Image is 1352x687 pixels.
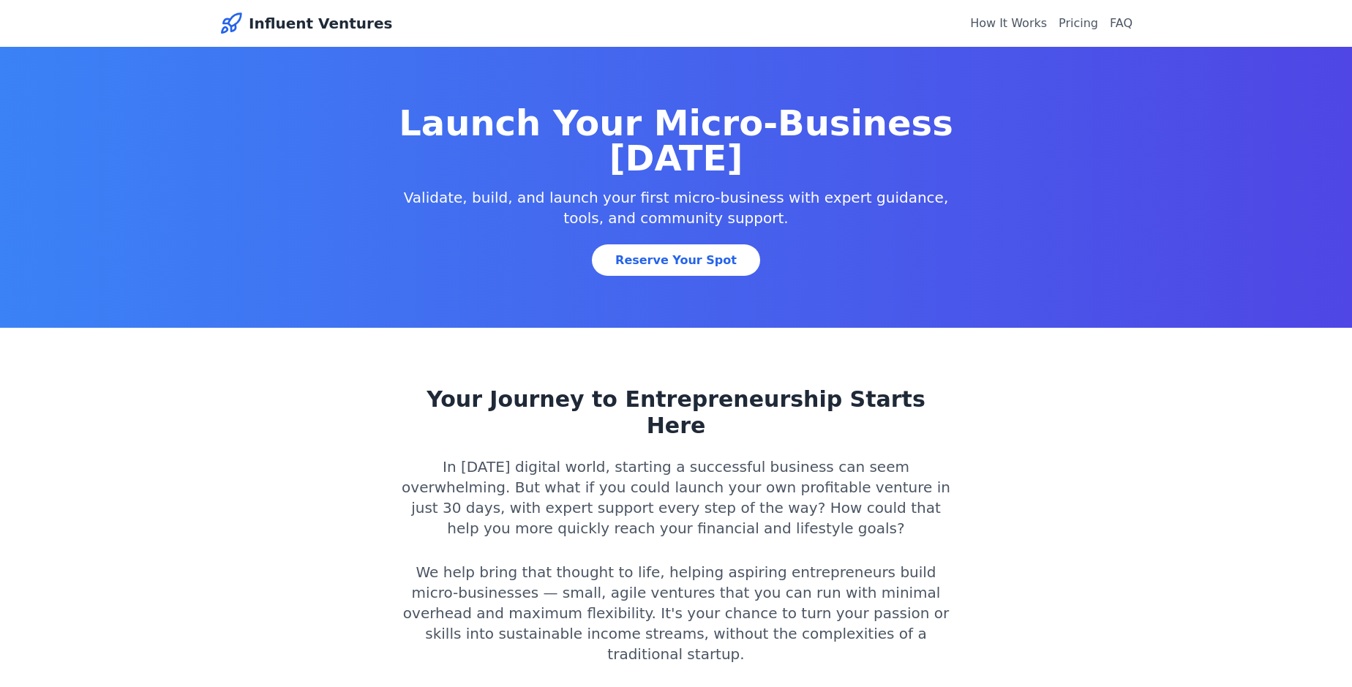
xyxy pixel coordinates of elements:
[970,16,1047,30] a: How It Works
[395,386,957,439] h2: Your Journey to Entrepreneurship Starts Here
[395,457,957,538] p: In [DATE] digital world, starting a successful business can seem overwhelming. But what if you co...
[395,105,957,176] h1: Launch Your Micro-Business [DATE]
[395,562,957,664] p: We help bring that thought to life, helping aspiring entrepreneurs build micro-businesses — small...
[395,187,957,228] p: Validate, build, and launch your first micro-business with expert guidance, tools, and community ...
[1110,16,1133,30] a: FAQ
[1059,16,1098,30] a: Pricing
[592,244,760,276] a: Reserve Your Spot
[249,13,392,34] span: Influent Ventures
